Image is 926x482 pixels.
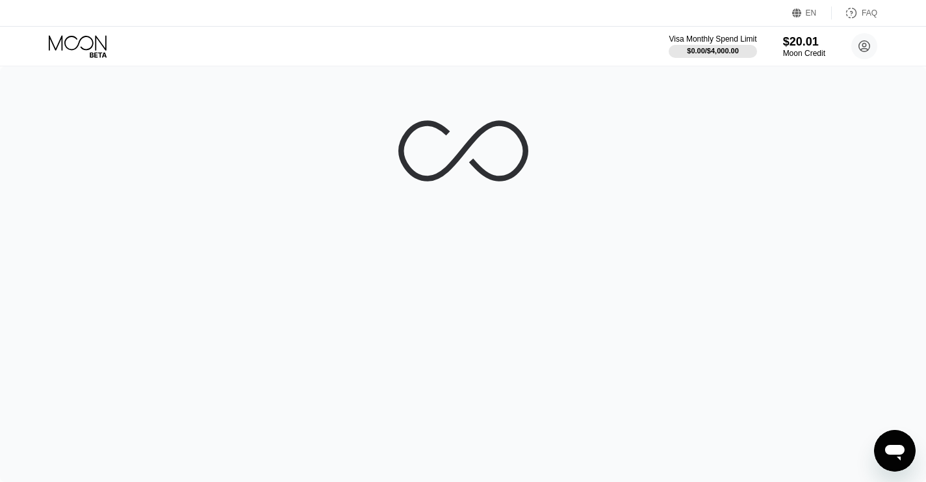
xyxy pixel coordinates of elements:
div: $20.01 [783,35,825,49]
iframe: Button to launch messaging window [874,430,916,472]
div: FAQ [862,8,877,18]
div: Moon Credit [783,49,825,58]
div: EN [792,7,832,20]
div: Visa Monthly Spend Limit$0.00/$4,000.00 [669,34,756,58]
div: Visa Monthly Spend Limit [669,34,756,44]
div: $0.00 / $4,000.00 [687,47,739,55]
div: $20.01Moon Credit [783,35,825,58]
div: EN [806,8,817,18]
div: FAQ [832,7,877,20]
